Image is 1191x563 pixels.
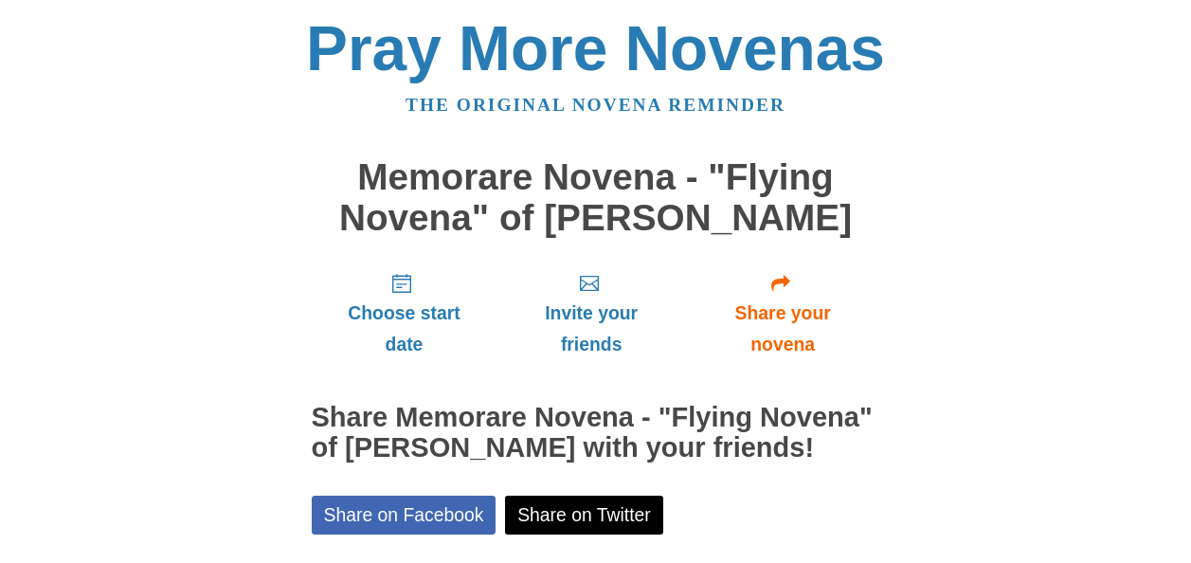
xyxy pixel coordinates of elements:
span: Share your novena [705,298,861,360]
span: Choose start date [331,298,478,360]
span: Invite your friends [515,298,666,360]
a: Share on Twitter [505,496,663,535]
a: The original novena reminder [406,95,785,115]
a: Pray More Novenas [306,13,885,83]
h2: Share Memorare Novena - "Flying Novena" of [PERSON_NAME] with your friends! [312,403,880,463]
a: Share on Facebook [312,496,496,535]
h1: Memorare Novena - "Flying Novena" of [PERSON_NAME] [312,157,880,238]
a: Choose start date [312,257,497,370]
a: Invite your friends [496,257,685,370]
a: Share your novena [686,257,880,370]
